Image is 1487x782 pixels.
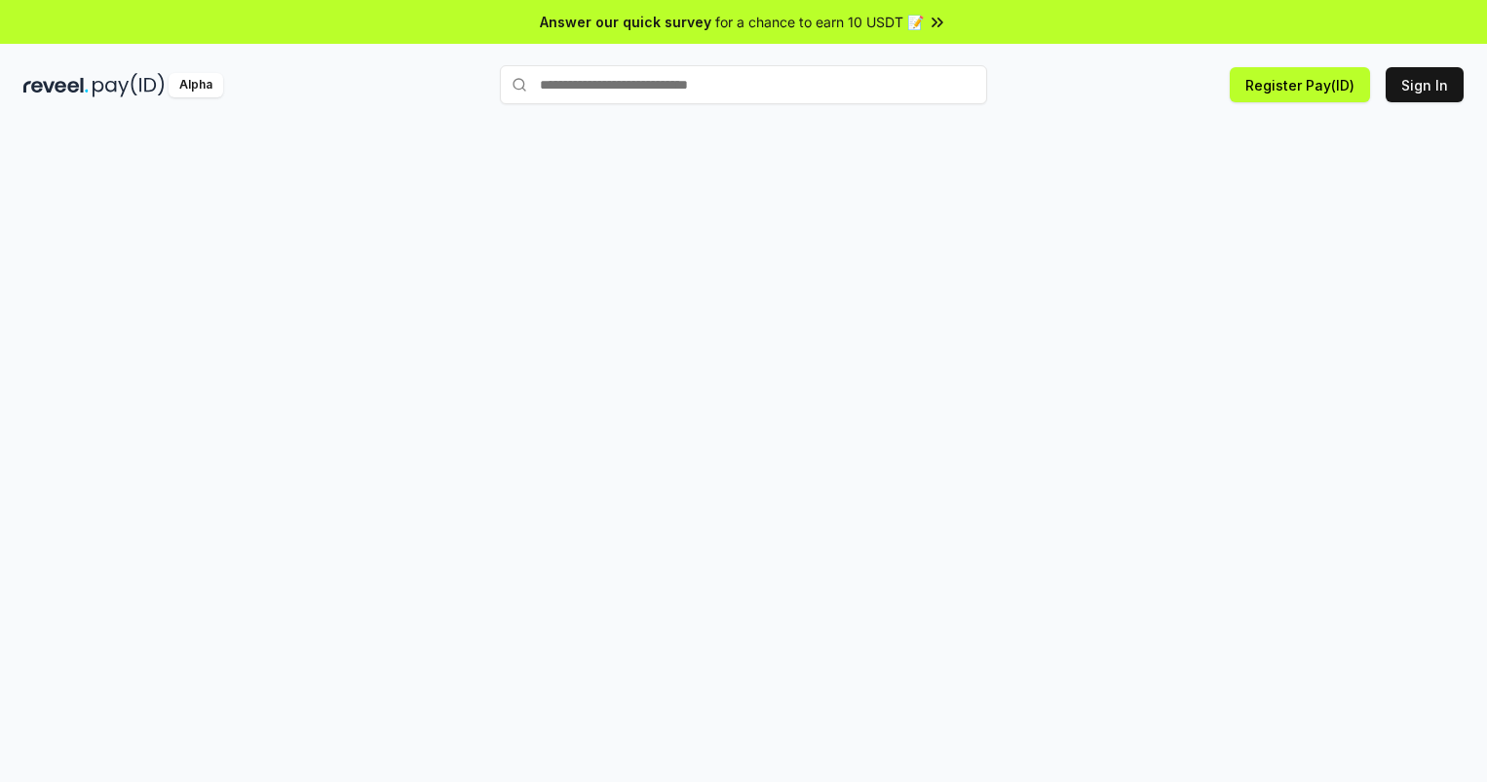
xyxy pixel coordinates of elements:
[169,73,223,97] div: Alpha
[1230,67,1370,102] button: Register Pay(ID)
[23,73,89,97] img: reveel_dark
[715,12,924,32] span: for a chance to earn 10 USDT 📝
[1386,67,1464,102] button: Sign In
[93,73,165,97] img: pay_id
[540,12,711,32] span: Answer our quick survey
